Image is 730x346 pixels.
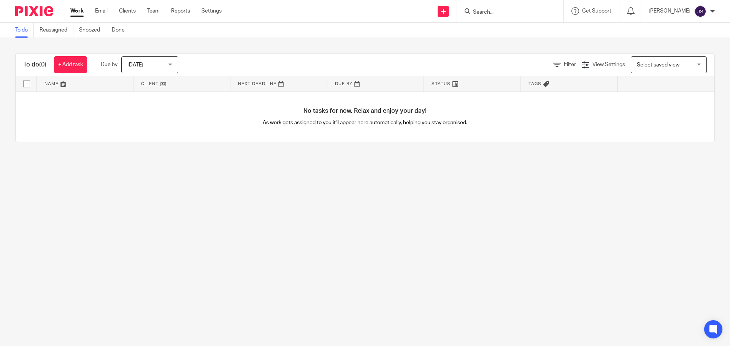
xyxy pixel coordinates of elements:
span: (0) [39,62,46,68]
p: [PERSON_NAME] [649,7,690,15]
h4: No tasks for now. Relax and enjoy your day! [16,107,714,115]
img: svg%3E [694,5,706,17]
a: Clients [119,7,136,15]
a: Email [95,7,108,15]
a: + Add task [54,56,87,73]
p: Due by [101,61,117,68]
a: To do [15,23,34,38]
a: Snoozed [79,23,106,38]
h1: To do [23,61,46,69]
p: As work gets assigned to you it'll appear here automatically, helping you stay organised. [190,119,540,126]
span: Select saved view [637,62,679,68]
span: Tags [528,82,541,86]
span: View Settings [592,62,625,67]
img: Pixie [15,6,53,16]
span: Filter [564,62,576,67]
a: Reports [171,7,190,15]
input: Search [472,9,541,16]
a: Done [112,23,130,38]
a: Reassigned [40,23,73,38]
span: Get Support [582,8,611,14]
span: [DATE] [127,62,143,68]
a: Team [147,7,160,15]
a: Settings [202,7,222,15]
a: Work [70,7,84,15]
